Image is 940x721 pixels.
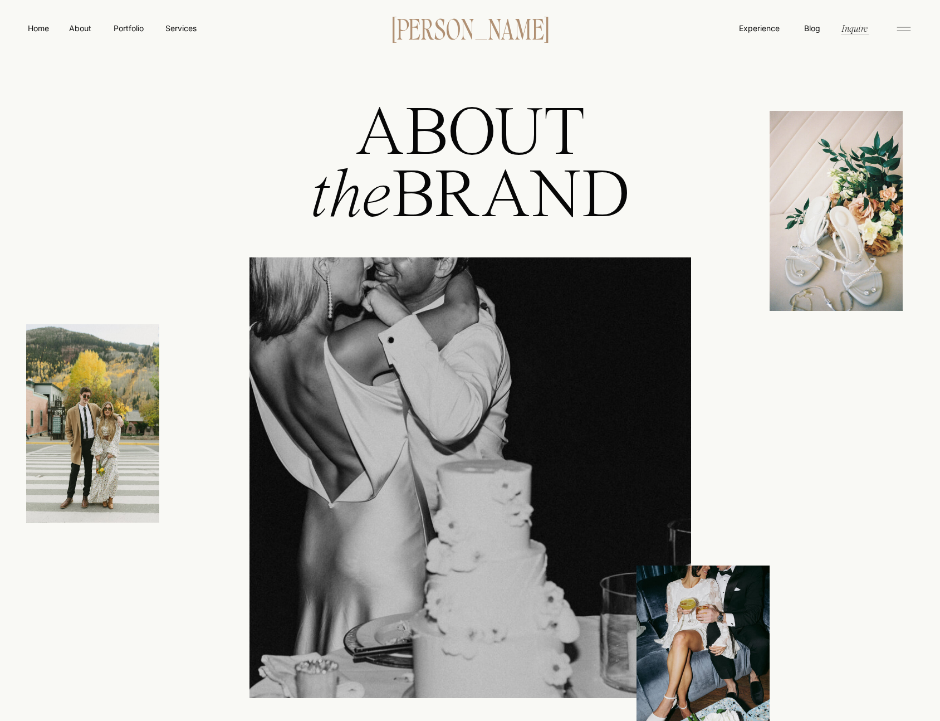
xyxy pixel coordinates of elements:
[26,22,51,34] a: Home
[310,163,391,232] i: the
[164,22,197,34] a: Services
[67,22,92,33] a: About
[109,22,148,34] a: Portfolio
[840,22,869,35] a: Inquire
[374,16,566,40] a: [PERSON_NAME]
[269,105,671,270] h1: ABOUT BRAND
[738,22,781,34] a: Experience
[801,22,822,33] a: Blog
